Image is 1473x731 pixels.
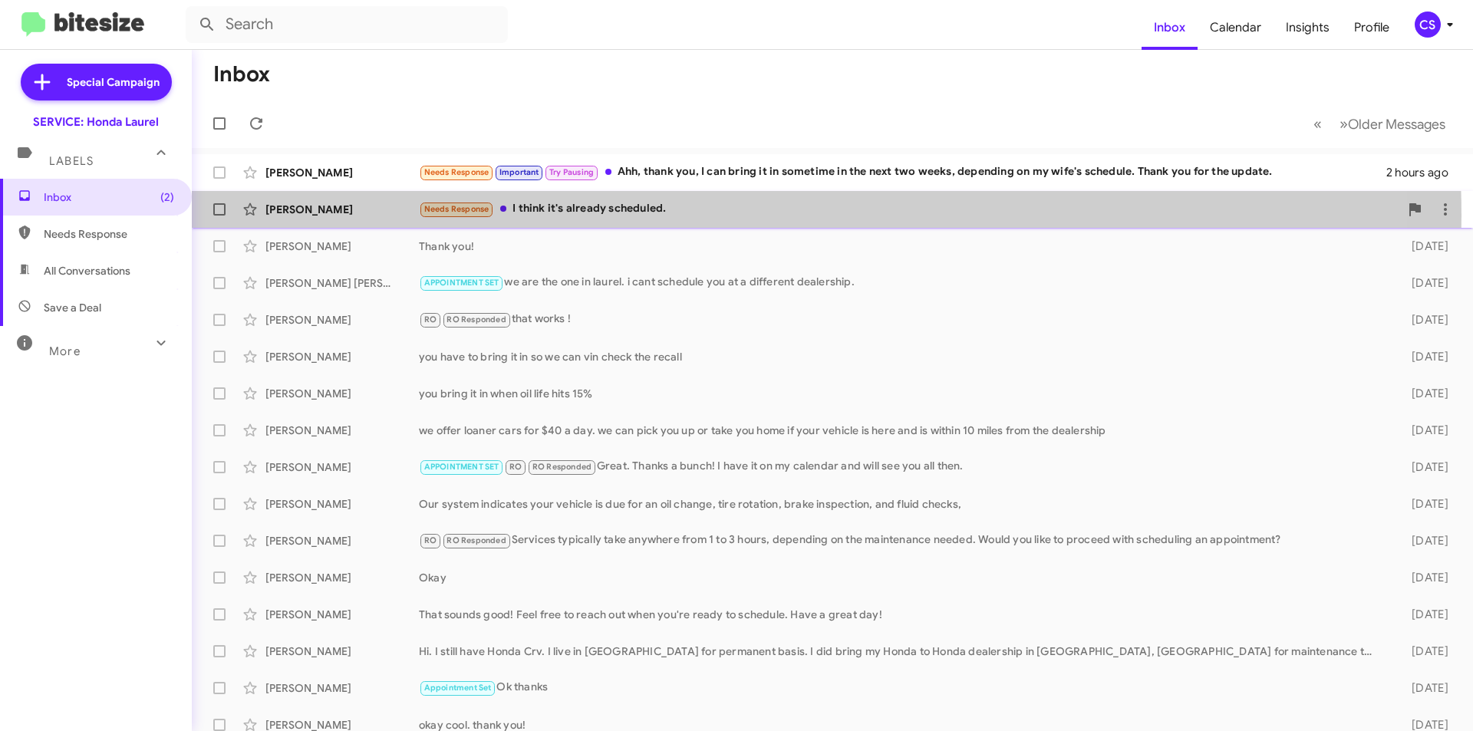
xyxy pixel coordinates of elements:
div: Hi. I still have Honda Crv. I live in [GEOGRAPHIC_DATA] for permanent basis. I did bring my Honda... [419,644,1387,659]
span: Important [499,167,539,177]
span: « [1313,114,1322,133]
div: [DATE] [1387,239,1461,254]
span: Special Campaign [67,74,160,90]
div: [PERSON_NAME] [265,680,419,696]
div: [PERSON_NAME] [265,239,419,254]
div: [PERSON_NAME] [265,386,419,401]
span: Needs Response [44,226,174,242]
button: CS [1402,12,1456,38]
span: RO Responded [447,535,506,545]
button: Previous [1304,108,1331,140]
span: Needs Response [424,167,489,177]
div: [DATE] [1387,349,1461,364]
div: I think it's already scheduled. [419,200,1399,218]
span: APPOINTMENT SET [424,278,499,288]
span: Appointment Set [424,683,492,693]
div: [DATE] [1387,533,1461,548]
a: Inbox [1142,5,1198,50]
div: [DATE] [1387,496,1461,512]
div: [DATE] [1387,570,1461,585]
div: Our system indicates your vehicle is due for an oil change, tire rotation, brake inspection, and ... [419,496,1387,512]
span: More [49,344,81,358]
div: Great. Thanks a bunch! I have it on my calendar and will see you all then. [419,458,1387,476]
div: [DATE] [1387,644,1461,659]
div: [PERSON_NAME] [265,202,419,217]
div: [DATE] [1387,459,1461,475]
span: Save a Deal [44,300,101,315]
span: RO [509,462,522,472]
div: That sounds good! Feel free to reach out when you're ready to schedule. Have a great day! [419,607,1387,622]
div: you have to bring it in so we can vin check the recall [419,349,1387,364]
div: Okay [419,570,1387,585]
div: [DATE] [1387,386,1461,401]
div: [DATE] [1387,312,1461,328]
div: [DATE] [1387,275,1461,291]
div: we offer loaner cars for $40 a day. we can pick you up or take you home if your vehicle is here a... [419,423,1387,438]
div: [PERSON_NAME] [265,312,419,328]
div: [DATE] [1387,423,1461,438]
div: [DATE] [1387,680,1461,696]
div: CS [1415,12,1441,38]
div: [PERSON_NAME] [265,644,419,659]
span: RO [424,535,437,545]
div: [DATE] [1387,607,1461,622]
button: Next [1330,108,1455,140]
div: Ahh, thank you, I can bring it in sometime in the next two weeks, depending on my wife's schedule... [419,163,1386,181]
span: RO [424,314,437,324]
span: Labels [49,154,94,168]
a: Profile [1342,5,1402,50]
a: Special Campaign [21,64,172,100]
div: [PERSON_NAME] [265,459,419,475]
div: [PERSON_NAME] [265,349,419,364]
div: [PERSON_NAME] [265,165,419,180]
div: you bring it in when oil life hits 15% [419,386,1387,401]
div: Thank you! [419,239,1387,254]
span: » [1340,114,1348,133]
h1: Inbox [213,62,270,87]
span: Needs Response [424,204,489,214]
div: [PERSON_NAME] [265,607,419,622]
span: (2) [160,189,174,205]
div: [PERSON_NAME] [265,533,419,548]
nav: Page navigation example [1305,108,1455,140]
span: Older Messages [1348,116,1445,133]
div: [PERSON_NAME] [265,496,419,512]
span: Inbox [44,189,174,205]
div: we are the one in laurel. i cant schedule you at a different dealership. [419,274,1387,291]
span: All Conversations [44,263,130,278]
a: Calendar [1198,5,1274,50]
div: Ok thanks [419,679,1387,696]
div: [PERSON_NAME] [265,423,419,438]
div: [PERSON_NAME] [265,570,419,585]
div: 2 hours ago [1386,165,1461,180]
div: [PERSON_NAME] [PERSON_NAME] [265,275,419,291]
div: that works ! [419,311,1387,328]
div: Services typically take anywhere from 1 to 3 hours, depending on the maintenance needed. Would yo... [419,532,1387,549]
span: RO Responded [447,314,506,324]
span: APPOINTMENT SET [424,462,499,472]
span: RO Responded [532,462,592,472]
div: SERVICE: Honda Laurel [33,114,159,130]
input: Search [186,6,508,43]
a: Insights [1274,5,1342,50]
span: Try Pausing [549,167,594,177]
